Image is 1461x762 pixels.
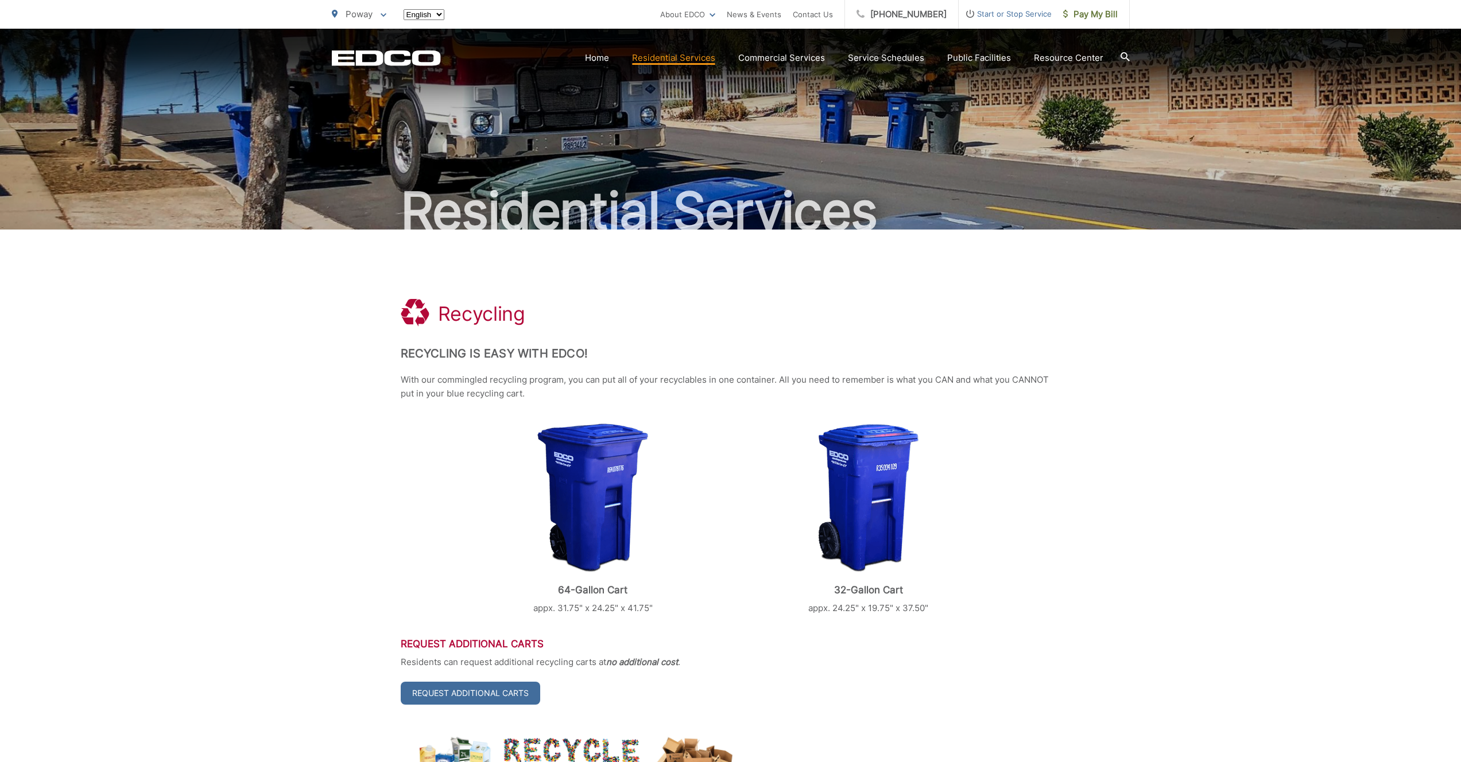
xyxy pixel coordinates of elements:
[1063,7,1118,21] span: Pay My Bill
[470,601,716,615] p: appx. 31.75" x 24.25" x 41.75"
[632,51,715,65] a: Residential Services
[947,51,1011,65] a: Public Facilities
[848,51,924,65] a: Service Schedules
[793,7,833,21] a: Contact Us
[585,51,609,65] a: Home
[745,584,992,596] p: 32-Gallon Cart
[401,638,1061,650] h3: Request Additional Carts
[727,7,781,21] a: News & Events
[537,423,648,573] img: cart-recycling-64.png
[660,7,715,21] a: About EDCO
[401,347,1061,360] h2: Recycling is Easy with EDCO!
[332,182,1130,240] h2: Residential Services
[606,656,678,667] strong: no additional cost
[401,655,1061,669] p: Residents can request additional recycling carts at .
[1034,51,1103,65] a: Resource Center
[332,50,441,66] a: EDCD logo. Return to the homepage.
[738,51,825,65] a: Commercial Services
[745,601,992,615] p: appx. 24.25" x 19.75" x 37.50"
[346,9,373,20] span: Poway
[818,424,919,573] img: cart-recycling-32.png
[438,302,525,325] h1: Recycling
[470,584,716,596] p: 64-Gallon Cart
[401,682,540,705] a: Request Additional Carts
[404,9,444,20] select: Select a language
[401,373,1061,401] p: With our commingled recycling program, you can put all of your recyclables in one container. All ...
